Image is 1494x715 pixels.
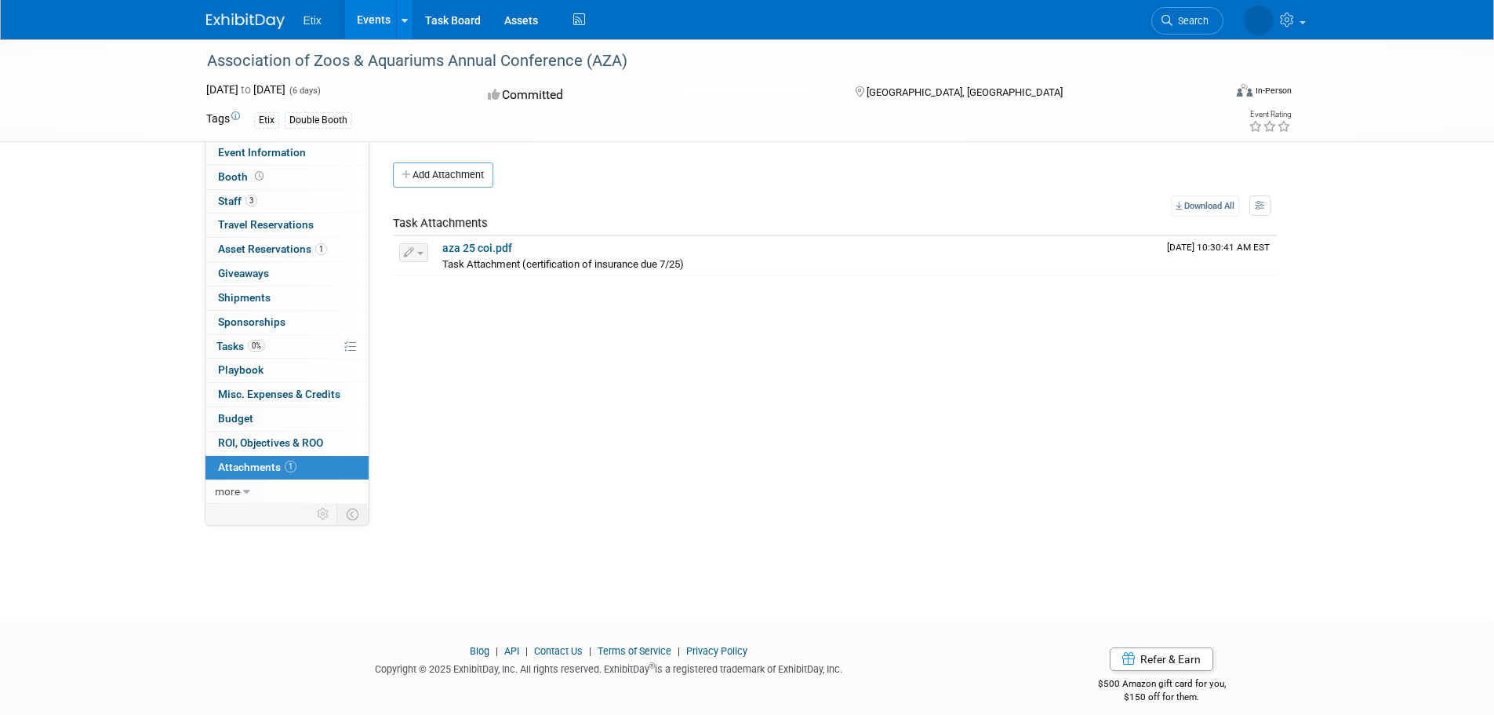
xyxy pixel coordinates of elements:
[867,86,1063,98] span: [GEOGRAPHIC_DATA], [GEOGRAPHIC_DATA]
[206,111,240,129] td: Tags
[218,412,253,425] span: Budget
[1249,111,1291,119] div: Event Rating
[304,14,322,27] span: Etix
[202,47,1200,75] div: Association of Zoos & Aquariums Annual Conference (AZA)
[218,195,257,207] span: Staff
[205,335,369,359] a: Tasks0%
[442,258,684,270] span: Task Attachment (certification of insurance due 7/25)
[254,112,279,129] div: Etix
[285,112,352,129] div: Double Booth
[336,504,369,524] td: Toggle Event Tabs
[205,166,369,189] a: Booth
[1161,236,1277,275] td: Upload Timestamp
[1255,85,1292,97] div: In-Person
[206,83,285,96] span: [DATE] [DATE]
[218,316,285,328] span: Sponsorships
[218,146,306,159] span: Event Information
[1110,648,1213,671] a: Refer & Earn
[218,243,327,255] span: Asset Reservations
[205,311,369,334] a: Sponsorships
[315,243,327,255] span: 1
[534,645,583,657] a: Contact Us
[1237,84,1252,97] img: Format-Inperson.png
[245,195,257,206] span: 3
[215,485,240,498] span: more
[205,238,369,261] a: Asset Reservations1
[442,242,512,254] a: aza 25 coi.pdf
[206,658,1012,677] div: Copyright © 2025 ExhibitDay, Inc. All rights reserved. ExhibitDay is a registered trademark of Ex...
[205,359,369,382] a: Playbook
[205,456,369,480] a: Attachments1
[216,340,265,352] span: Tasks
[504,645,519,657] a: API
[649,662,655,670] sup: ®
[218,267,269,279] span: Giveaways
[218,461,296,473] span: Attachments
[218,291,271,304] span: Shipments
[1035,691,1289,704] div: $150 off for them.
[205,383,369,407] a: Misc. Expenses & Credits
[470,645,489,657] a: Blog
[598,645,671,657] a: Terms of Service
[1244,5,1274,35] img: Leslie Ziade
[310,504,337,524] td: Personalize Event Tab Strip
[252,170,267,182] span: Booth not reserved yet
[674,645,684,657] span: |
[206,13,285,29] img: ExhibitDay
[1167,242,1270,253] span: Upload Timestamp
[205,213,369,237] a: Travel Reservations
[205,141,369,165] a: Event Information
[205,480,369,504] a: more
[288,86,321,96] span: (6 days)
[205,432,369,455] a: ROI, Objectives & ROO
[1172,15,1209,27] span: Search
[492,645,502,657] span: |
[218,170,267,183] span: Booth
[1171,195,1239,217] a: Download All
[205,407,369,431] a: Budget
[205,190,369,213] a: Staff3
[393,216,488,230] span: Task Attachments
[1035,667,1289,703] div: $500 Amazon gift card for you,
[218,218,314,231] span: Travel Reservations
[393,162,493,188] button: Add Attachment
[1151,7,1223,35] a: Search
[248,340,265,352] span: 0%
[483,82,830,109] div: Committed
[686,645,747,657] a: Privacy Policy
[218,436,323,449] span: ROI, Objectives & ROO
[218,388,340,400] span: Misc. Expenses & Credits
[205,262,369,286] a: Giveaways
[218,363,264,376] span: Playbook
[585,645,595,657] span: |
[285,461,296,472] span: 1
[205,286,369,310] a: Shipments
[238,83,253,96] span: to
[522,645,532,657] span: |
[1131,82,1292,105] div: Event Format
